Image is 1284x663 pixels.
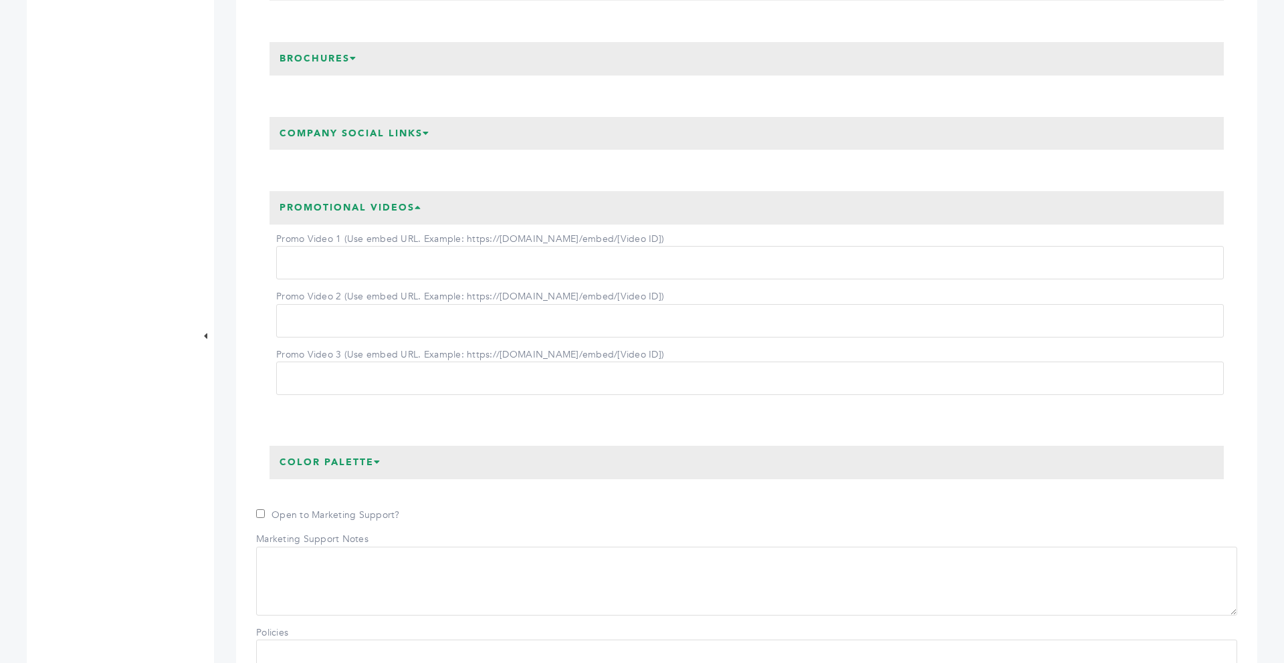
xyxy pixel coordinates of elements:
label: Promo Video 2 (Use embed URL. Example: https://[DOMAIN_NAME]/embed/[Video ID]) [276,290,664,303]
label: Open to Marketing Support? [256,509,400,522]
h3: Color Palette [270,446,391,479]
h3: Promotional Videos [270,191,432,225]
label: Marketing Support Notes [256,533,368,546]
label: Promo Video 1 (Use embed URL. Example: https://[DOMAIN_NAME]/embed/[Video ID]) [276,233,664,246]
h3: Company Social Links [270,117,440,150]
h3: Brochures [270,42,367,76]
label: Promo Video 3 (Use embed URL. Example: https://[DOMAIN_NAME]/embed/[Video ID]) [276,348,664,362]
label: Policies [256,626,350,640]
input: Open to Marketing Support? [256,509,265,518]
